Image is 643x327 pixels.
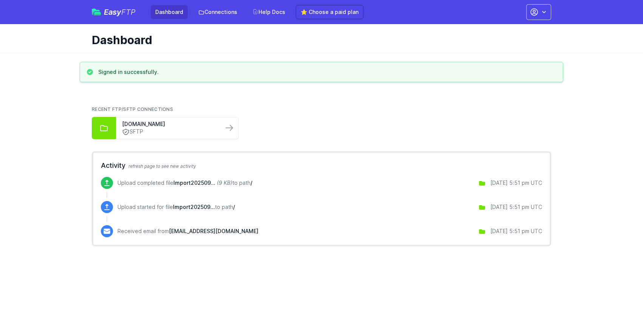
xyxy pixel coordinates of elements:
span: Import20250919.xlsx [173,204,215,210]
a: SFTP [122,128,217,136]
p: Upload started for file to path [117,203,235,211]
div: [DATE] 5:51 pm UTC [490,203,542,211]
h1: Dashboard [92,33,545,47]
a: Help Docs [248,5,290,19]
h2: Activity [101,160,542,171]
h3: Signed in successfully. [98,68,159,76]
span: Easy [104,8,136,16]
span: [EMAIL_ADDRESS][DOMAIN_NAME] [169,228,258,234]
span: refresh page to see new activity [128,163,196,169]
div: [DATE] 5:51 pm UTC [490,179,542,187]
a: Dashboard [151,5,188,19]
a: EasyFTP [92,8,136,16]
span: FTP [121,8,136,17]
span: / [233,204,235,210]
span: / [250,180,252,186]
i: (9 KB) [217,180,232,186]
p: Received email from [117,227,258,235]
img: easyftp_logo.png [92,9,101,15]
div: [DATE] 5:51 pm UTC [490,227,542,235]
a: [DOMAIN_NAME] [122,120,217,128]
a: ⭐ Choose a paid plan [296,5,363,19]
a: Connections [194,5,242,19]
h2: Recent FTP/SFTP Connections [92,106,551,112]
p: Upload completed file to path [117,179,252,187]
span: Import20250919.xlsx [173,180,215,186]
